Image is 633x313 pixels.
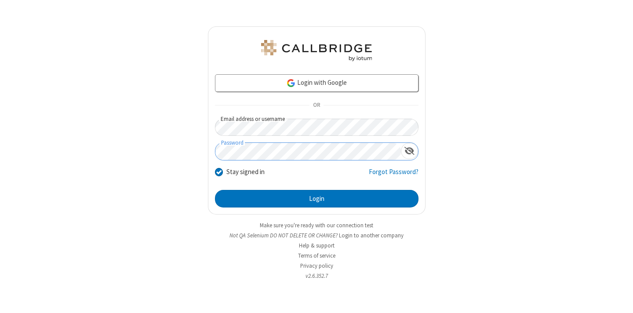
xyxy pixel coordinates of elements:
[298,252,335,259] a: Terms of service
[260,222,373,229] a: Make sure you're ready with our connection test
[215,74,418,92] a: Login with Google
[215,190,418,207] button: Login
[300,262,333,269] a: Privacy policy
[286,78,296,88] img: google-icon.png
[208,231,426,240] li: Not QA Selenium DO NOT DELETE OR CHANGE?
[401,143,418,159] div: Show password
[226,167,265,177] label: Stay signed in
[215,119,418,136] input: Email address or username
[309,99,324,112] span: OR
[215,143,401,160] input: Password
[259,40,374,61] img: QA Selenium DO NOT DELETE OR CHANGE
[299,242,335,249] a: Help & support
[369,167,418,184] a: Forgot Password?
[339,231,404,240] button: Login to another company
[208,272,426,280] li: v2.6.352.7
